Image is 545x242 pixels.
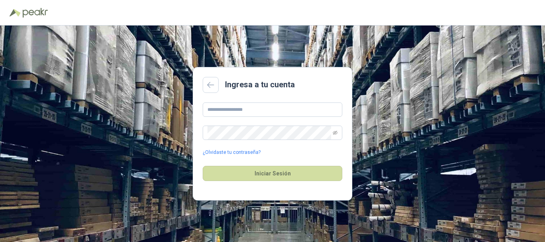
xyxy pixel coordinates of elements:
button: Iniciar Sesión [203,166,342,181]
a: ¿Olvidaste tu contraseña? [203,149,261,156]
h2: Ingresa a tu cuenta [225,79,295,91]
span: eye-invisible [333,130,338,135]
img: Peakr [22,8,48,18]
img: Logo [10,9,21,17]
